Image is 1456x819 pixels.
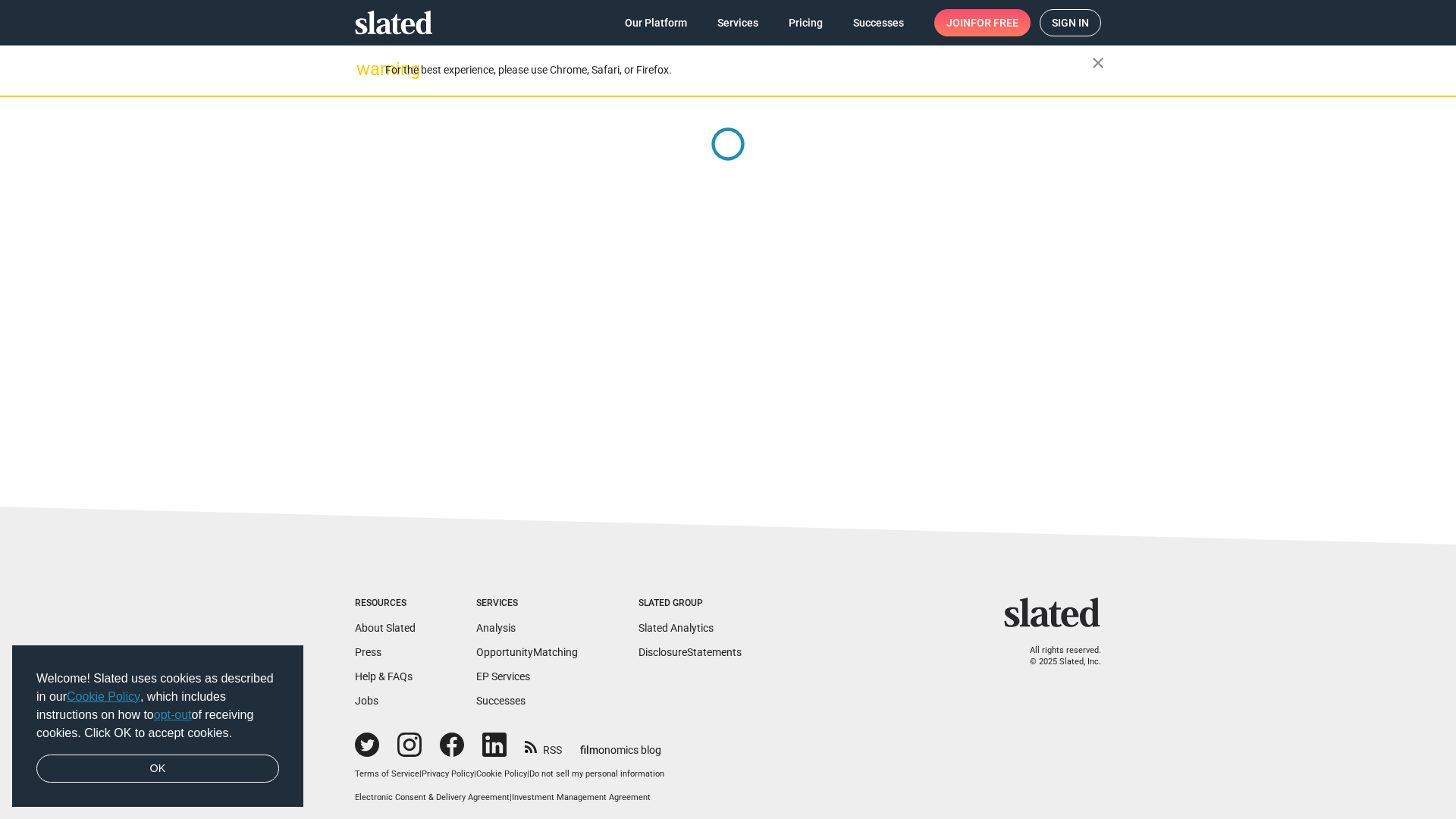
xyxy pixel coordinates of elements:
[67,690,140,703] a: Cookie Policy
[476,670,530,682] a: EP Services
[154,708,192,721] a: opt-out
[355,769,419,779] a: Terms of Service
[355,622,416,634] a: About Slated
[356,60,375,78] mat-icon: warning
[525,734,562,758] a: RSS
[1014,645,1101,667] p: All rights reserved. © 2025 Slated, Inc.
[853,9,904,36] span: Successes
[476,598,578,610] div: Services
[355,598,416,610] div: Resources
[580,731,661,758] a: filmonomics blog
[841,9,916,36] a: Successes
[476,769,527,779] a: Cookie Policy
[12,645,303,808] div: cookieconsent
[1040,9,1101,36] a: Sign in
[476,695,526,707] a: Successes
[717,9,758,36] span: Services
[639,622,714,634] a: Slated Analytics
[971,9,1018,36] span: for free
[385,60,1092,80] div: For the best experience, please use Chrome, Safari, or Firefox.
[777,9,835,36] a: Pricing
[36,755,279,783] a: dismiss cookie message
[355,792,510,802] a: Electronic Consent & Delivery Agreement
[639,598,742,610] div: Slated Group
[946,9,1018,36] span: Join
[476,622,516,634] a: Analysis
[789,9,823,36] span: Pricing
[474,769,476,779] span: |
[527,769,529,779] span: |
[355,695,378,707] a: Jobs
[355,670,413,682] a: Help & FAQs
[639,646,742,658] a: DisclosureStatements
[476,646,578,658] a: OpportunityMatching
[529,769,664,780] button: Do not sell my personal information
[422,769,474,779] a: Privacy Policy
[1089,54,1107,72] mat-icon: close
[419,769,422,779] span: |
[625,9,687,36] span: Our Platform
[580,744,598,756] span: film
[36,670,279,742] span: Welcome! Slated uses cookies as described in our , which includes instructions on how to of recei...
[1052,10,1089,36] span: Sign in
[934,9,1031,36] a: Joinfor free
[355,646,381,658] a: Press
[512,792,651,802] a: Investment Management Agreement
[613,9,699,36] a: Our Platform
[705,9,770,36] a: Services
[510,792,512,802] span: |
